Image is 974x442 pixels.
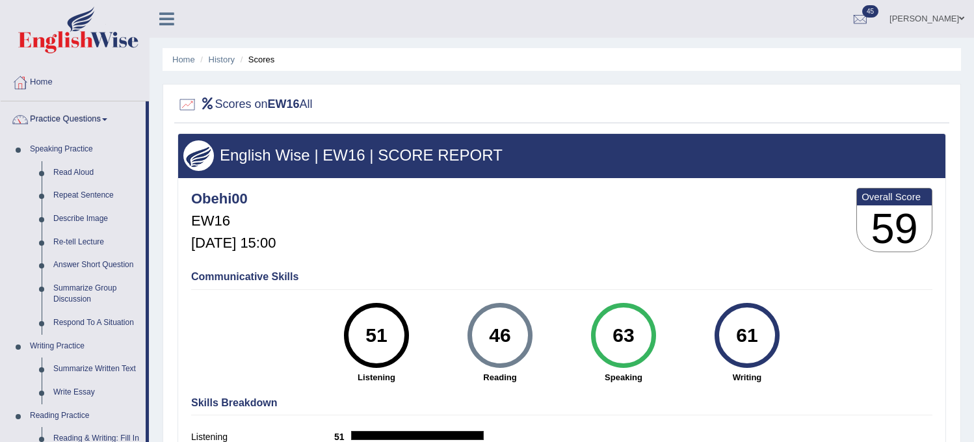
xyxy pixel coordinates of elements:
[24,335,146,358] a: Writing Practice
[599,308,647,363] div: 63
[862,191,927,202] b: Overall Score
[476,308,523,363] div: 46
[1,101,146,134] a: Practice Questions
[47,253,146,277] a: Answer Short Question
[692,371,802,383] strong: Writing
[321,371,432,383] strong: Listening
[183,147,940,164] h3: English Wise | EW16 | SCORE REPORT
[172,55,195,64] a: Home
[268,97,300,110] b: EW16
[568,371,679,383] strong: Speaking
[723,308,770,363] div: 61
[334,432,351,442] b: 51
[857,205,932,252] h3: 59
[352,308,400,363] div: 51
[47,231,146,254] a: Re-tell Lecture
[47,207,146,231] a: Describe Image
[1,64,149,97] a: Home
[47,161,146,185] a: Read Aloud
[191,191,276,207] h4: Obehi00
[191,235,276,251] h5: [DATE] 15:00
[47,311,146,335] a: Respond To A Situation
[47,381,146,404] a: Write Essay
[862,5,878,18] span: 45
[24,404,146,428] a: Reading Practice
[24,138,146,161] a: Speaking Practice
[445,371,555,383] strong: Reading
[47,277,146,311] a: Summarize Group Discussion
[191,213,276,229] h5: EW16
[209,55,235,64] a: History
[183,140,214,171] img: wings.png
[191,271,932,283] h4: Communicative Skills
[191,397,932,409] h4: Skills Breakdown
[47,184,146,207] a: Repeat Sentence
[237,53,275,66] li: Scores
[47,357,146,381] a: Summarize Written Text
[178,95,313,114] h2: Scores on All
